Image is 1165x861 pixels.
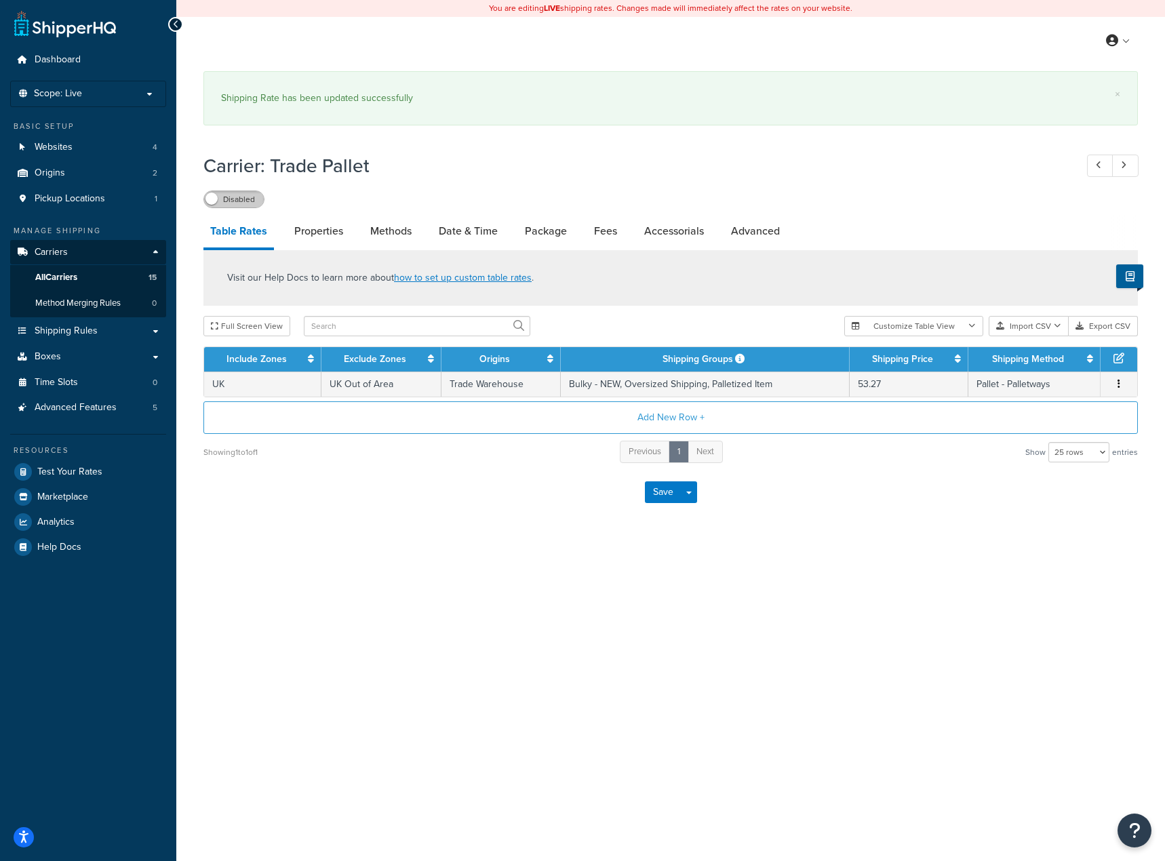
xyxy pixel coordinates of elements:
td: Bulky - NEW, Oversized Shipping, Palletized Item [561,372,850,397]
span: Test Your Rates [37,466,102,478]
span: Pickup Locations [35,193,105,205]
button: Export CSV [1069,316,1138,336]
td: UK [204,372,321,397]
button: Open Resource Center [1118,814,1151,847]
a: Origins2 [10,161,166,186]
li: Method Merging Rules [10,291,166,316]
span: 0 [152,298,157,309]
a: how to set up custom table rates [394,271,532,285]
a: Include Zones [226,352,287,366]
td: Pallet - Palletways [968,372,1101,397]
a: 1 [669,441,689,463]
div: Manage Shipping [10,225,166,237]
input: Search [304,316,530,336]
td: UK Out of Area [321,372,441,397]
span: Websites [35,142,73,153]
span: 2 [153,167,157,179]
a: Origins [479,352,510,366]
span: Dashboard [35,54,81,66]
span: Marketplace [37,492,88,503]
div: Shipping Rate has been updated successfully [221,89,1120,108]
span: Advanced Features [35,402,117,414]
a: Marketplace [10,485,166,509]
a: AllCarriers15 [10,265,166,290]
a: Previous Record [1087,155,1113,177]
a: Boxes [10,344,166,369]
a: Date & Time [432,215,505,247]
span: Boxes [35,351,61,363]
a: Accessorials [637,215,711,247]
span: Scope: Live [34,88,82,100]
td: Trade Warehouse [441,372,561,397]
p: Visit our Help Docs to learn more about . [227,271,534,285]
a: Help Docs [10,535,166,559]
div: Resources [10,445,166,456]
span: Shipping Rules [35,325,98,337]
a: Advanced [724,215,787,247]
span: All Carriers [35,272,77,283]
button: Full Screen View [203,316,290,336]
button: Save [645,481,682,503]
span: Previous [629,445,661,458]
a: Method Merging Rules0 [10,291,166,316]
span: 1 [155,193,157,205]
span: Method Merging Rules [35,298,121,309]
li: Websites [10,135,166,160]
th: Shipping Groups [561,347,850,372]
a: Carriers [10,240,166,265]
span: Origins [35,167,65,179]
a: Fees [587,215,624,247]
li: Carriers [10,240,166,317]
b: LIVE [544,2,560,14]
button: Customize Table View [844,316,983,336]
li: Advanced Features [10,395,166,420]
a: Websites4 [10,135,166,160]
a: Properties [288,215,350,247]
a: Dashboard [10,47,166,73]
td: 53.27 [850,372,968,397]
a: Next [688,441,723,463]
a: Analytics [10,510,166,534]
label: Disabled [204,191,264,207]
span: 5 [153,402,157,414]
a: Time Slots0 [10,370,166,395]
span: Time Slots [35,377,78,388]
div: Basic Setup [10,121,166,132]
a: Advanced Features5 [10,395,166,420]
a: Methods [363,215,418,247]
li: Pickup Locations [10,186,166,212]
span: 0 [153,377,157,388]
span: entries [1112,443,1138,462]
a: Test Your Rates [10,460,166,484]
a: Exclude Zones [344,352,406,366]
a: Package [518,215,574,247]
h1: Carrier: Trade Pallet [203,153,1062,179]
a: Shipping Rules [10,319,166,344]
span: Next [696,445,714,458]
span: 15 [149,272,157,283]
button: Show Help Docs [1116,264,1143,288]
a: Shipping Method [992,352,1064,366]
span: 4 [153,142,157,153]
a: × [1115,89,1120,100]
button: Import CSV [989,316,1069,336]
span: Show [1025,443,1046,462]
a: Next Record [1112,155,1139,177]
button: Add New Row + [203,401,1138,434]
div: Showing 1 to 1 of 1 [203,443,258,462]
a: Previous [620,441,670,463]
span: Help Docs [37,542,81,553]
a: Shipping Price [872,352,933,366]
li: Time Slots [10,370,166,395]
a: Table Rates [203,215,274,250]
span: Analytics [37,517,75,528]
a: Pickup Locations1 [10,186,166,212]
li: Origins [10,161,166,186]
